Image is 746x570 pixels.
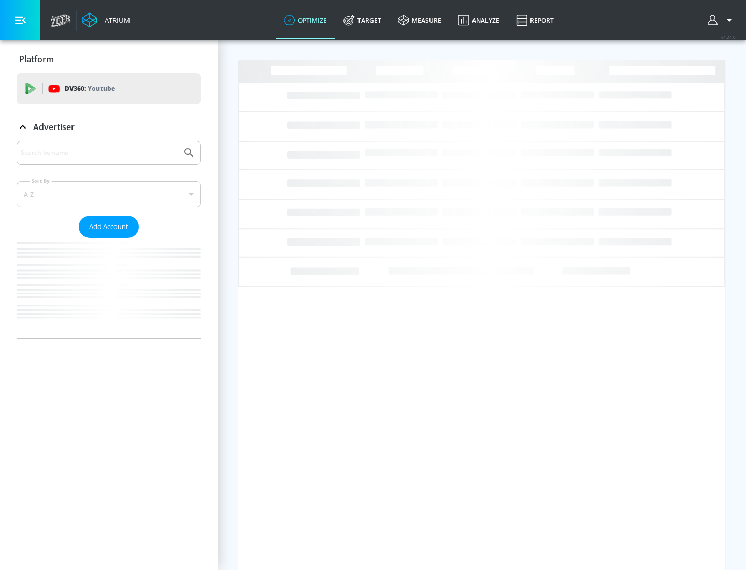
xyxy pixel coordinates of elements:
a: Analyze [450,2,508,39]
p: Platform [19,53,54,65]
a: Report [508,2,562,39]
div: Advertiser [17,141,201,338]
p: DV360: [65,83,115,94]
span: Add Account [89,221,128,233]
div: DV360: Youtube [17,73,201,104]
a: optimize [276,2,335,39]
button: Add Account [79,216,139,238]
a: Atrium [82,12,130,28]
input: Search by name [21,146,178,160]
p: Advertiser [33,121,75,133]
div: Atrium [101,16,130,25]
div: A-Z [17,181,201,207]
a: measure [390,2,450,39]
a: Target [335,2,390,39]
label: Sort By [30,178,52,184]
div: Advertiser [17,112,201,141]
p: Youtube [88,83,115,94]
nav: list of Advertiser [17,238,201,338]
span: v 4.24.0 [721,34,736,40]
div: Platform [17,45,201,74]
